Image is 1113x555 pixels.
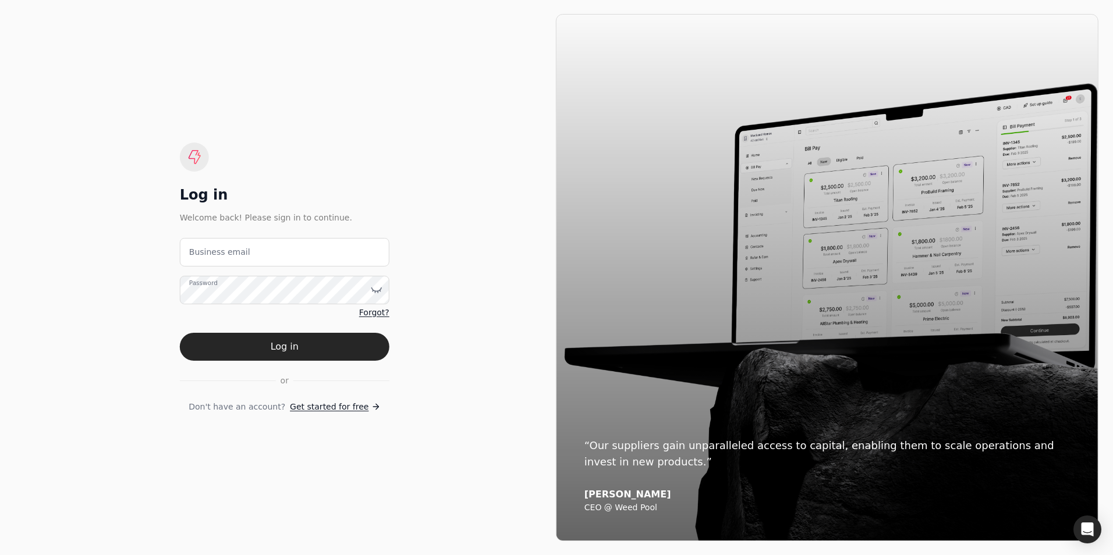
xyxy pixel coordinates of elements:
[290,401,380,413] a: Get started for free
[584,437,1070,470] div: “Our suppliers gain unparalleled access to capital, enabling them to scale operations and invest ...
[290,401,368,413] span: Get started for free
[189,401,285,413] span: Don't have an account?
[359,307,389,319] a: Forgot?
[584,503,1070,513] div: CEO @ Weed Pool
[180,211,389,224] div: Welcome back! Please sign in to continue.
[584,489,1070,500] div: [PERSON_NAME]
[281,375,289,387] span: or
[189,246,250,258] label: Business email
[180,333,389,361] button: Log in
[189,278,218,287] label: Password
[1073,515,1101,543] div: Open Intercom Messenger
[180,186,389,204] div: Log in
